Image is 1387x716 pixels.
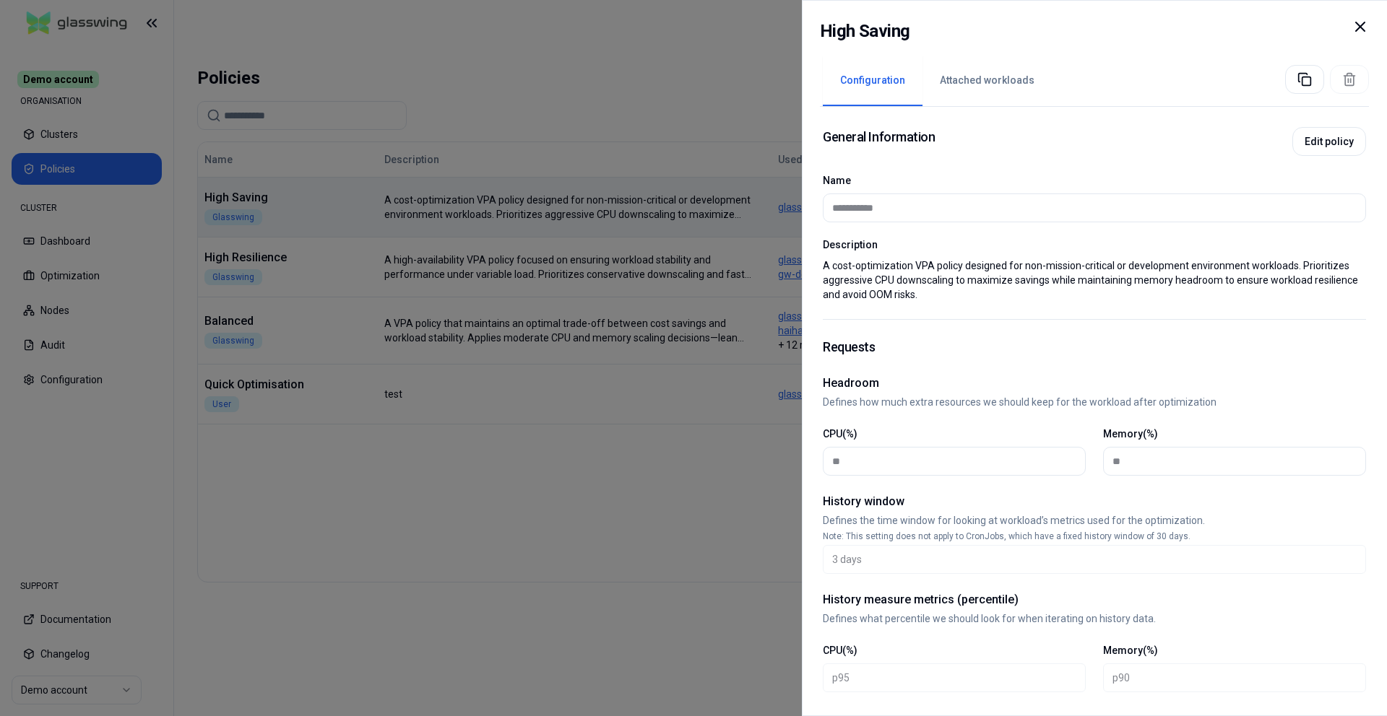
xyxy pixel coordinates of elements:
[823,395,1366,409] p: Defines how much extra resources we should keep for the workload after optimization
[823,513,1366,528] p: Defines the time window for looking at workload’s metrics used for the optimization.
[823,428,857,440] label: CPU(%)
[823,645,857,656] label: CPU(%)
[823,258,1366,302] p: A cost-optimization VPA policy designed for non-mission-critical or development environment workl...
[1103,428,1158,440] label: Memory(%)
[1292,127,1366,156] button: Edit policy
[823,591,1366,608] h2: History measure metrics (percentile)
[823,375,1366,392] h2: Headroom
[823,127,935,156] h1: General Information
[922,56,1052,106] button: Attached workloads
[823,611,1366,626] p: Defines what percentile we should look for when iterating on history data.
[820,18,909,44] h2: High Saving
[823,337,1366,357] h1: Requests
[823,493,1366,510] h2: History window
[823,56,922,106] button: Configuration
[823,175,851,186] label: Name
[823,531,1366,542] p: Note: This setting does not apply to CronJobs, which have a fixed history window of 30 days.
[823,240,1366,250] label: Description
[1103,645,1158,656] label: Memory(%)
